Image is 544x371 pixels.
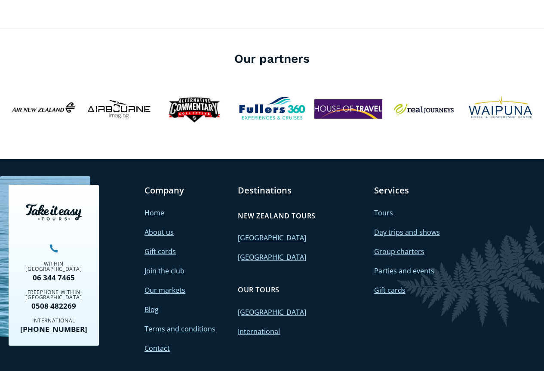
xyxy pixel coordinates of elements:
a: Our tours [238,281,279,299]
a: Contact [144,343,170,353]
a: Our markets [144,285,185,295]
a: International [238,327,280,336]
a: Tours [374,208,393,218]
a: [PHONE_NUMBER] [15,325,92,333]
div: International [15,318,92,323]
a: New Zealand tours [238,207,315,225]
a: Gift cards [374,285,406,295]
a: [GEOGRAPHIC_DATA] [238,233,306,242]
a: Group charters [374,247,424,256]
a: Join the club [144,266,184,276]
a: Terms and conditions [144,324,215,334]
a: Parties and events [374,266,434,276]
a: [GEOGRAPHIC_DATA] [238,252,306,262]
img: Take it easy tours [26,204,82,221]
a: 06 344 7465 [15,274,92,281]
a: Services [374,185,409,196]
a: Gift cards [144,247,176,256]
a: 0508 482269 [15,302,92,310]
a: [GEOGRAPHIC_DATA] [238,307,306,317]
div: Within [GEOGRAPHIC_DATA] [15,261,92,272]
h4: Our partners [9,50,535,67]
h3: Company [144,185,229,196]
nav: Footer [9,185,535,355]
h4: Our tours [238,285,279,294]
a: Day trips and shows [374,227,440,237]
a: Home [144,208,164,218]
h4: New Zealand tours [238,211,315,221]
div: Freephone within [GEOGRAPHIC_DATA] [15,290,92,300]
a: Blog [144,305,159,314]
a: Destinations [238,185,292,196]
a: About us [144,227,174,237]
